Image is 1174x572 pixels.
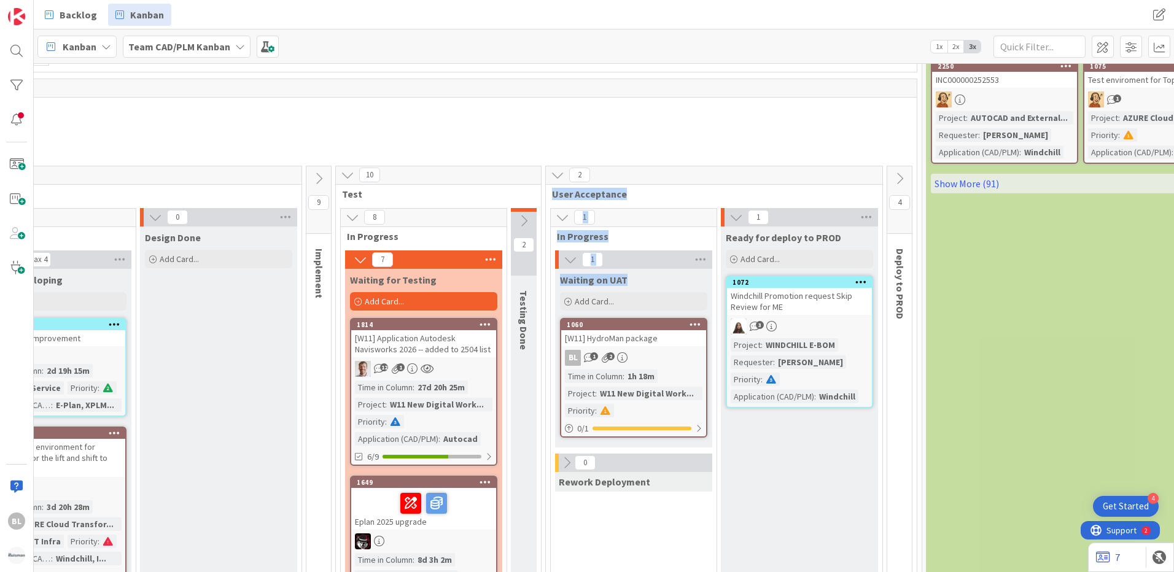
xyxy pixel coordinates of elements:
div: INC000000252553 [932,72,1077,88]
span: Waiting on UAT [560,274,628,286]
img: Visit kanbanzone.com [8,8,25,25]
div: Priority [565,404,595,417]
div: 1060 [561,319,706,330]
div: Project [355,398,385,411]
div: 2 [64,5,67,15]
span: : [1118,111,1120,125]
span: : [595,387,597,400]
span: Add Card... [575,296,614,307]
span: : [761,338,763,352]
span: : [966,111,968,125]
div: 2d 19h 15m [44,364,93,377]
div: 1072 [727,277,872,288]
span: : [978,128,980,142]
div: 2250 [932,61,1077,72]
a: 7 [1096,550,1120,565]
div: WINDCHILL E-BOM [763,338,838,352]
div: 27d 20h 25m [414,381,468,394]
div: 2250 [938,62,1077,71]
span: Kanban [130,7,164,22]
div: Application (CAD/PLM) [936,145,1019,159]
div: Windchill Promotion request Skip Review for ME [727,288,872,315]
div: BL [561,350,706,366]
div: KM [727,319,872,334]
span: : [623,369,624,383]
div: AZURE Cloud Transfor... [16,517,117,531]
span: 2 [513,238,534,252]
div: AUTOCAD and External... [968,111,1071,125]
a: Kanban [108,4,171,26]
span: : [42,364,44,377]
span: 0 [575,455,596,470]
div: Windchill [816,390,858,403]
div: Time in Column [355,553,413,566]
input: Quick Filter... [993,36,1086,58]
span: : [98,381,99,395]
div: Get Started [1103,500,1149,512]
span: 1 [590,352,598,360]
span: : [413,381,414,394]
div: Open Get Started checklist, remaining modules: 4 [1093,496,1159,517]
span: In Progress [557,230,701,242]
span: Support [26,2,56,17]
div: Priority [355,415,385,428]
div: BL [8,512,25,530]
span: 1 [748,210,769,225]
span: 10 [359,168,380,182]
div: IT Infra [28,535,64,548]
div: RS [351,533,496,549]
span: : [1019,145,1021,159]
div: Priority [731,373,761,386]
span: 1 [574,210,595,225]
span: In Progress [347,230,491,242]
span: Backlog [60,7,97,22]
span: : [438,432,440,446]
span: : [595,404,597,417]
span: Rework Deployment [559,476,650,488]
span: : [51,398,53,412]
div: Application (CAD/PLM) [731,390,814,403]
span: 0 [167,210,188,225]
span: Waiting for Testing [350,274,437,286]
span: 4 [889,195,910,210]
div: 1072 [733,278,872,287]
img: BO [355,361,371,377]
div: [W11] HydroMan package [561,330,706,346]
span: 0 / 1 [577,422,589,435]
span: 9 [308,195,329,210]
div: Max 4 [28,257,47,263]
span: 2x [947,41,964,53]
span: 1 [582,252,603,267]
span: 1 [1113,95,1121,102]
span: Test [342,188,526,200]
span: 8 [364,210,385,225]
div: W11 New Digital Work... [597,387,697,400]
div: E-Plan, XPLM... [53,398,117,412]
div: Application (CAD/PLM) [355,432,438,446]
div: 1060 [567,320,706,329]
span: 6/9 [367,450,379,463]
div: Time in Column [355,381,413,394]
div: 1814 [357,320,496,329]
span: Ready for deploy to PROD [726,231,841,244]
div: Windchill [1021,145,1063,159]
div: BO [351,361,496,377]
div: Eplan 2025 upgrade [351,488,496,530]
span: : [1172,145,1173,159]
span: Deploy to PROD [894,249,906,319]
img: RS [355,533,371,549]
a: Backlog [37,4,104,26]
div: W11 New Digital Work... [387,398,487,411]
span: Add Card... [365,296,404,307]
img: RH [1088,91,1104,107]
div: Time in Column [565,369,623,383]
img: RH [936,91,952,107]
div: 1814[W11] Application Autodesk Navisworks 2026 -- added to 2504 list [351,319,496,357]
span: : [761,373,763,386]
span: : [42,500,44,514]
span: : [413,553,414,566]
div: Application (CAD/PLM) [1088,145,1172,159]
span: 2 [607,352,615,360]
img: avatar [8,547,25,564]
div: Service [28,381,64,395]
